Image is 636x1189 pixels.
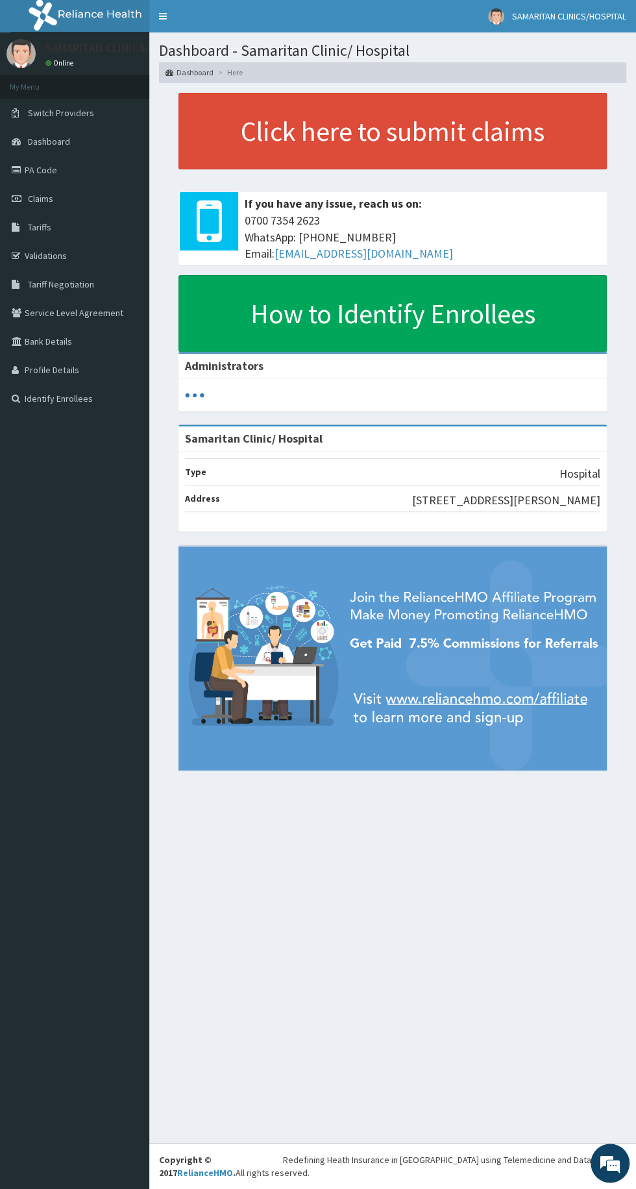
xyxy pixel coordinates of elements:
[159,1154,236,1179] strong: Copyright © 2017 .
[28,193,53,204] span: Claims
[28,221,51,233] span: Tariffs
[283,1153,626,1166] div: Redefining Heath Insurance in [GEOGRAPHIC_DATA] using Telemedicine and Data Science!
[512,10,626,22] span: SAMARITAN CLINICS/HOSPITAL
[45,42,200,54] p: SAMARITAN CLINICS/HOSPITAL
[185,431,323,446] strong: Samaritan Clinic/ Hospital
[28,278,94,290] span: Tariff Negotiation
[215,67,243,78] li: Here
[275,246,453,261] a: [EMAIL_ADDRESS][DOMAIN_NAME]
[245,196,422,211] b: If you have any issue, reach us on:
[185,386,204,405] svg: audio-loading
[28,136,70,147] span: Dashboard
[159,42,626,59] h1: Dashboard - Samaritan Clinic/ Hospital
[177,1167,233,1179] a: RelianceHMO
[178,93,607,169] a: Click here to submit claims
[28,107,94,119] span: Switch Providers
[45,58,77,67] a: Online
[412,492,600,509] p: [STREET_ADDRESS][PERSON_NAME]
[6,39,36,68] img: User Image
[165,67,214,78] a: Dashboard
[245,212,600,262] span: 0700 7354 2623 WhatsApp: [PHONE_NUMBER] Email:
[488,8,504,25] img: User Image
[185,493,220,504] b: Address
[559,465,600,482] p: Hospital
[185,358,263,373] b: Administrators
[178,546,607,770] img: provider-team-banner.png
[185,466,206,478] b: Type
[178,275,607,352] a: How to Identify Enrollees
[149,1143,636,1189] footer: All rights reserved.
